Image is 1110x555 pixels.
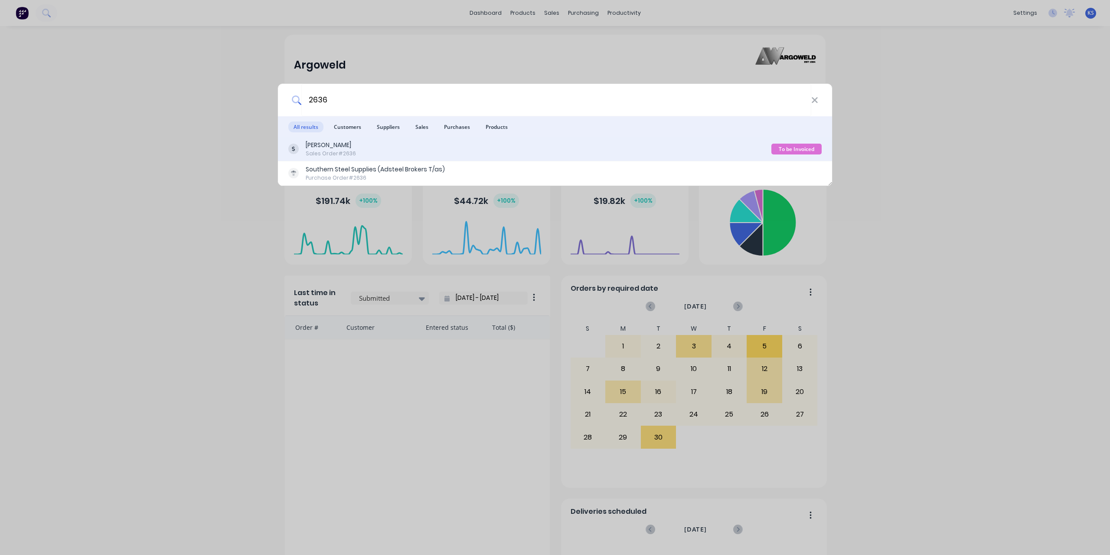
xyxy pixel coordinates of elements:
span: Purchases [439,122,475,132]
span: Products [480,122,513,132]
span: Sales [410,122,434,132]
input: Start typing a customer or supplier name to create a new order... [301,84,811,116]
span: Suppliers [372,122,405,132]
div: To be Invoiced [771,144,822,154]
div: [PERSON_NAME] [306,141,356,150]
span: Customers [329,122,366,132]
div: Purchase Order #2636 [306,174,445,182]
div: Sales Order #2636 [306,150,356,158]
div: Southern Steel Supplies (Adsteel Brokers T/as) [306,165,445,174]
div: Billed [771,168,822,179]
span: All results [288,122,323,132]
